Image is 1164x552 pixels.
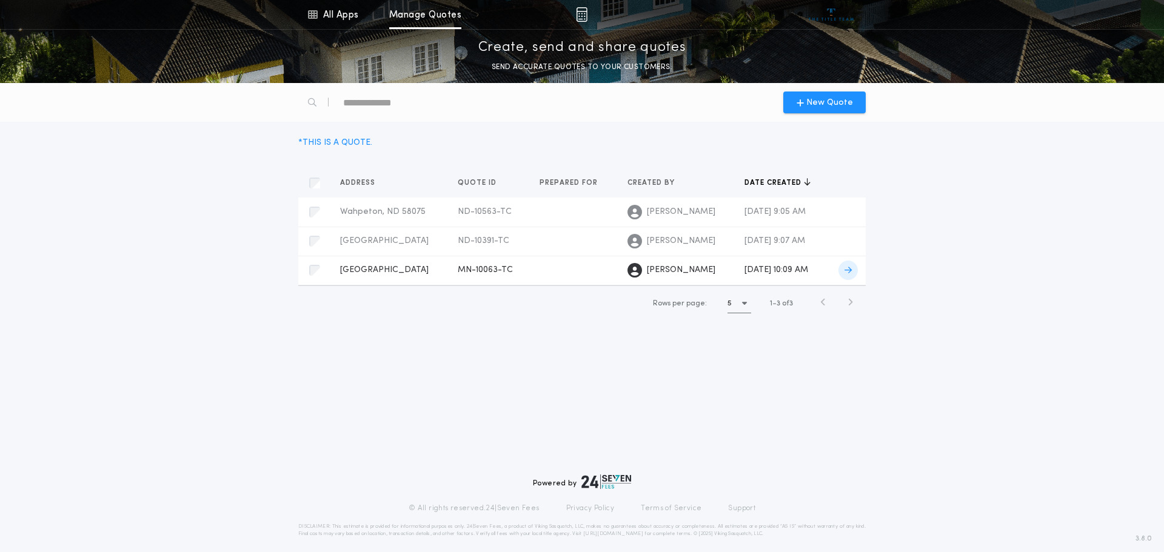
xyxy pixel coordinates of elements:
p: SEND ACCURATE QUOTES TO YOUR CUSTOMERS. [492,61,672,73]
button: Created by [627,177,684,189]
h1: 5 [727,298,732,310]
span: 3 [777,300,780,307]
img: img [576,7,587,22]
span: of 3 [782,298,793,309]
button: Date created [744,177,811,189]
img: logo [581,474,631,489]
span: Created by [627,178,677,188]
span: ND-10563-TC [458,207,512,216]
span: Quote ID [458,178,499,188]
button: Quote ID [458,177,506,189]
span: New Quote [806,96,853,109]
span: ND-10391-TC [458,236,509,245]
span: MN-10063-TC [458,265,513,274]
a: Privacy Policy [566,504,615,513]
span: [GEOGRAPHIC_DATA] [340,236,429,245]
span: [DATE] 10:09 AM [744,265,808,274]
span: Prepared for [540,178,600,188]
span: 1 [770,300,772,307]
span: [GEOGRAPHIC_DATA] [340,265,429,274]
span: [DATE] 9:05 AM [744,207,806,216]
span: 3.8.0 [1136,533,1152,544]
a: Terms of Service [641,504,701,513]
p: DISCLAIMER: This estimate is provided for informational purposes only. 24|Seven Fees, a product o... [298,523,866,537]
span: [PERSON_NAME] [647,264,715,276]
span: Wahpeton, ND 58075 [340,207,426,216]
span: Address [340,178,378,188]
div: Powered by [533,474,631,489]
span: [DATE] 9:07 AM [744,236,805,245]
button: New Quote [783,91,866,113]
p: © All rights reserved. 24|Seven Fees [409,504,540,513]
span: Date created [744,178,804,188]
div: * THIS IS A QUOTE. [298,136,372,149]
button: Address [340,177,384,189]
a: Support [728,504,755,513]
button: 5 [727,294,751,313]
span: [PERSON_NAME] [647,235,715,247]
a: [URL][DOMAIN_NAME] [583,531,643,536]
img: vs-icon [809,8,854,21]
p: Create, send and share quotes [478,38,686,58]
span: Rows per page: [653,300,707,307]
span: [PERSON_NAME] [647,206,715,218]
